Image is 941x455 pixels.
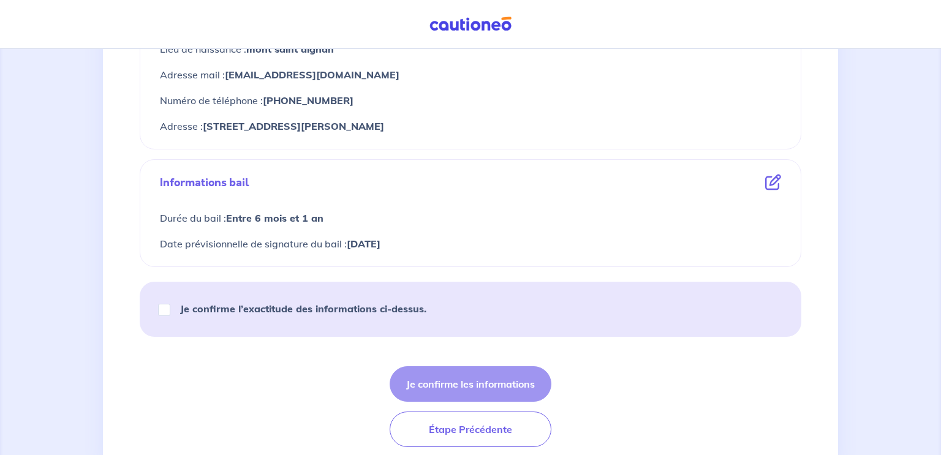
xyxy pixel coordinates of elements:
strong: Entre 6 mois et 1 an [226,212,323,224]
strong: [STREET_ADDRESS][PERSON_NAME] [203,120,384,132]
strong: [PHONE_NUMBER] [263,94,353,107]
strong: [EMAIL_ADDRESS][DOMAIN_NAME] [225,69,399,81]
img: Cautioneo [425,17,516,32]
p: Adresse mail : [160,67,781,83]
button: Étape Précédente [390,412,551,447]
p: Informations bail [160,175,249,190]
strong: Je confirme l’exactitude des informations ci-dessus. [180,303,426,315]
p: Lieu de naissance : [160,41,781,57]
p: Numéro de téléphone : [160,92,781,108]
strong: mont saint aignan [246,43,334,55]
p: Date prévisionnelle de signature du bail : [160,236,781,252]
strong: [DATE] [347,238,380,250]
p: Durée du bail : [160,210,781,226]
p: Adresse : [160,118,781,134]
